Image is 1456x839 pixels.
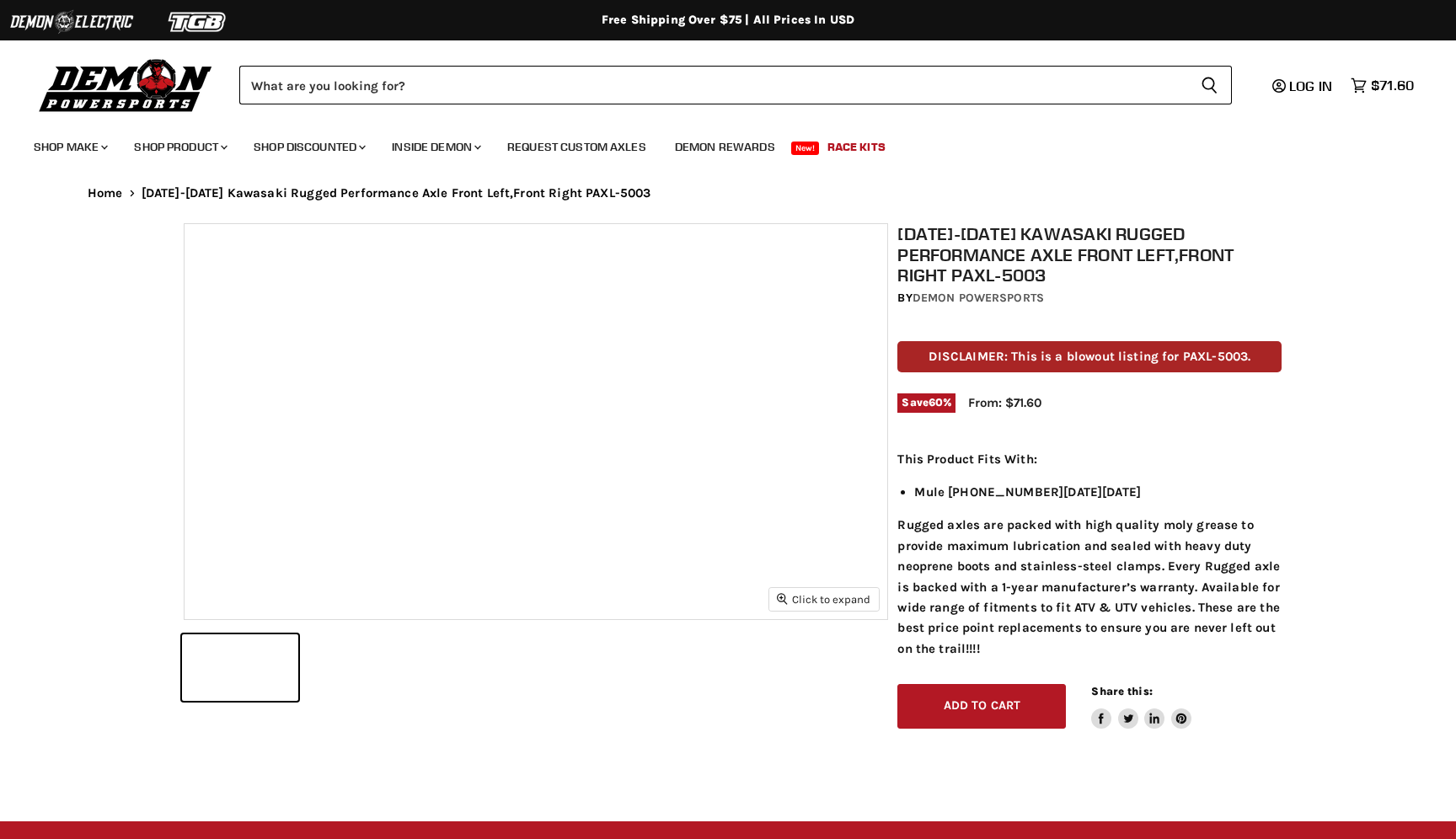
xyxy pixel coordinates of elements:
a: Demon Rewards [662,130,788,164]
form: Product [239,66,1232,104]
a: Race Kits [815,130,898,164]
a: Request Custom Axles [495,130,659,164]
ul: Main menu [21,123,1410,164]
h1: [DATE]-[DATE] Kawasaki Rugged Performance Axle Front Left,Front Right PAXL-5003 [897,223,1282,286]
span: [DATE]-[DATE] Kawasaki Rugged Performance Axle Front Left,Front Right PAXL-5003 [142,186,651,200]
p: This Product Fits With: [897,449,1282,469]
aside: Share this: [1091,684,1191,729]
a: Inside Demon [379,130,491,164]
p: DISCLAIMER: This is a blowout listing for PAXL-5003. [897,341,1282,372]
span: $71.60 [1371,77,1414,94]
button: Click to expand [769,588,879,611]
span: Log in [1289,77,1332,94]
button: Add to cart [897,684,1066,729]
div: Rugged axles are packed with high quality moly grease to provide maximum lubrication and sealed w... [897,449,1282,659]
img: Demon Powersports [34,55,218,115]
button: Search [1187,66,1232,104]
a: Demon Powersports [913,291,1044,305]
a: Shop Product [121,130,238,164]
span: Add to cart [944,698,1021,713]
img: Demon Electric Logo 2 [8,6,135,38]
input: Search [239,66,1187,104]
img: TGB Logo 2 [135,6,261,38]
div: Free Shipping Over $75 | All Prices In USD [54,13,1402,28]
div: by [897,289,1282,307]
button: 2009-2014 Kawasaki Rugged Performance Axle Front Left,Front Right PAXL-5003 thumbnail [182,634,298,701]
span: Share this: [1091,685,1152,697]
span: New! [791,142,820,155]
span: From: $71.60 [968,395,1041,410]
a: Home [88,186,123,200]
a: Shop Make [21,130,118,164]
a: $71.60 [1342,73,1422,98]
span: Save % [897,393,955,412]
a: Shop Discounted [241,130,376,164]
li: Mule [PHONE_NUMBER][DATE][DATE] [914,482,1282,502]
a: Log in [1265,78,1342,94]
nav: Breadcrumbs [54,186,1402,200]
span: Click to expand [777,593,870,606]
span: 60 [929,396,943,409]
